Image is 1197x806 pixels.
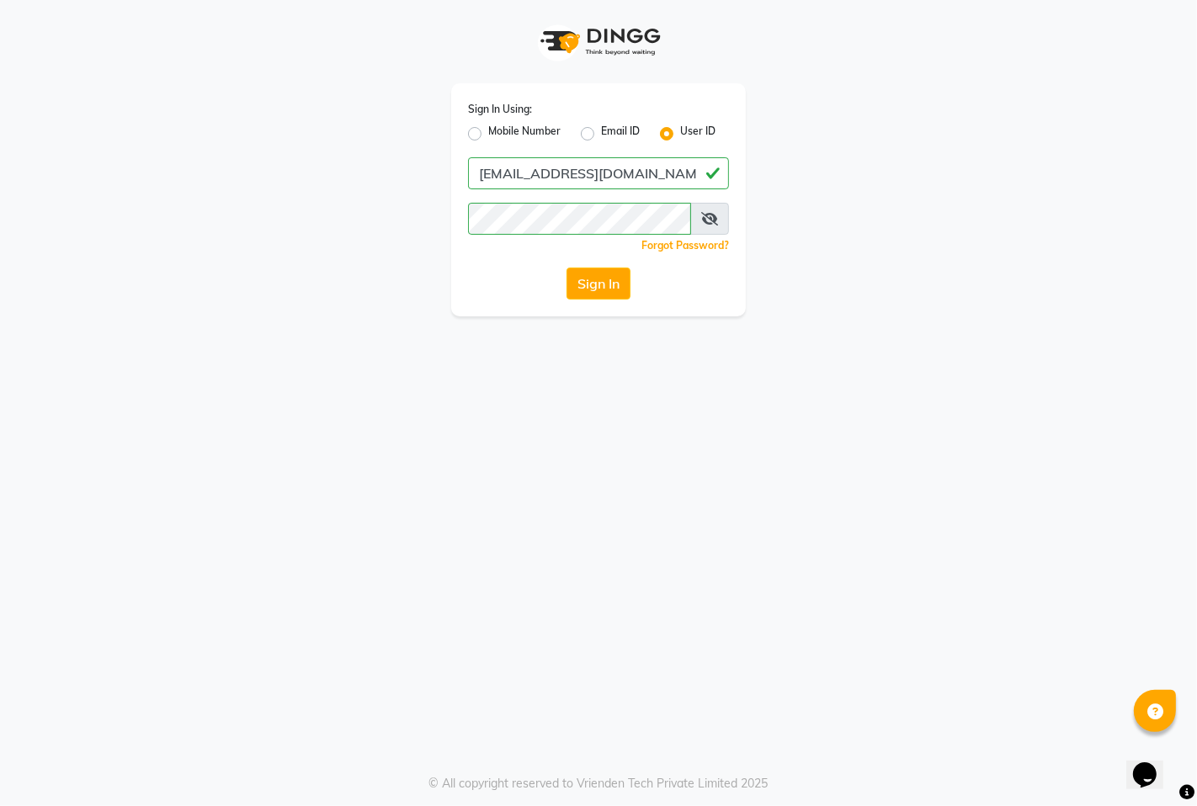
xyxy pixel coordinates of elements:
iframe: chat widget [1126,739,1180,789]
label: Mobile Number [488,124,561,144]
input: Username [468,203,691,235]
button: Sign In [567,268,630,300]
input: Username [468,157,729,189]
label: User ID [680,124,716,144]
label: Email ID [601,124,640,144]
label: Sign In Using: [468,102,532,117]
img: logo1.svg [531,17,666,66]
a: Forgot Password? [641,239,729,252]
